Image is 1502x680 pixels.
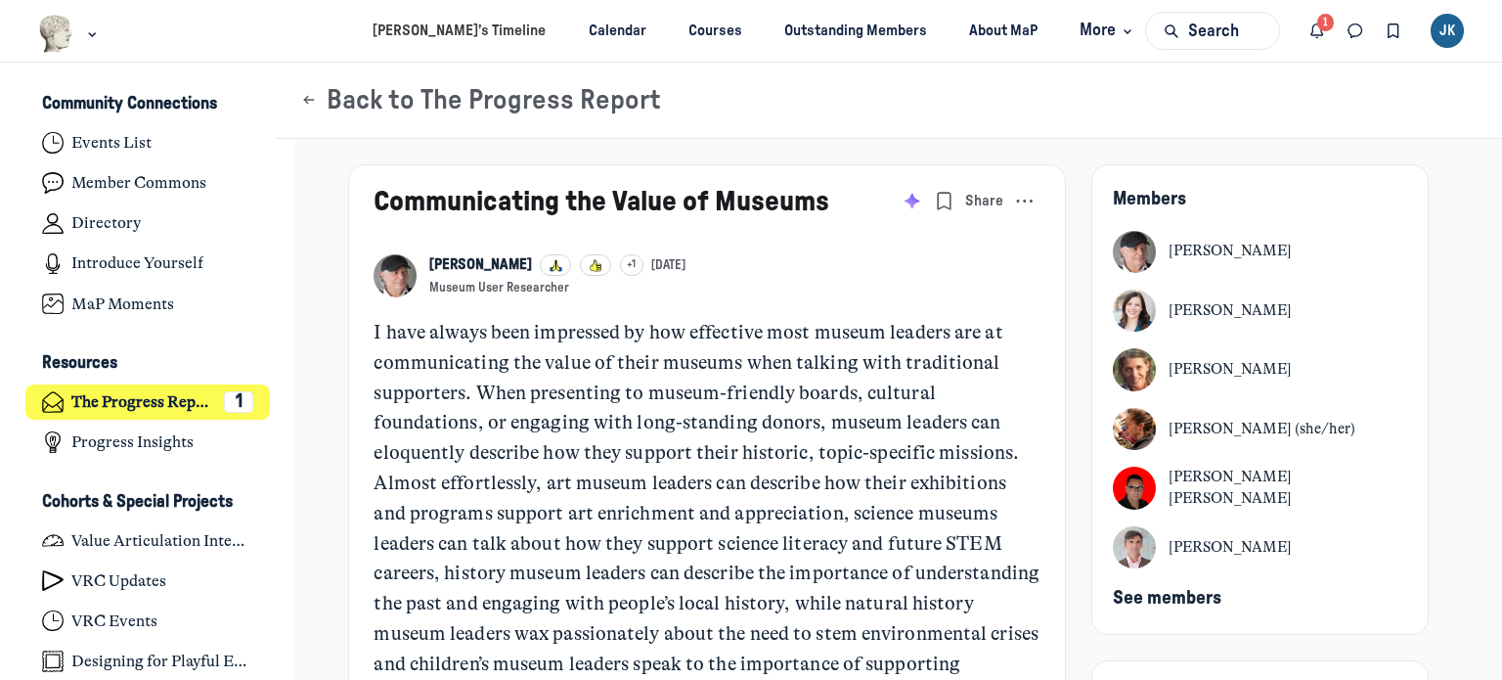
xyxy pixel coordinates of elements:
[42,492,233,513] h3: Cohorts & Special Projects
[71,531,253,551] h4: Value Articulation Intensive (Cultural Leadership Lab)
[1431,14,1465,48] button: User menu options
[25,643,271,679] a: Designing for Playful Engagement
[25,563,271,599] a: VRC Updates
[1169,359,1292,381] div: [PERSON_NAME]
[42,353,117,374] h3: Resources
[1299,12,1337,50] button: Notifications
[1113,467,1406,509] a: View Jose Antonio Gordillo Martorell profile
[651,257,685,274] a: [DATE]
[965,191,1003,212] span: Share
[71,295,174,314] h4: MaP Moments
[374,188,829,216] a: Communicating the Value of Museums
[71,173,206,193] h4: Member Commons
[25,347,271,381] button: ResourcesCollapse space
[25,246,271,282] a: Introduce Yourself
[1113,589,1221,608] span: See members
[38,13,102,55] button: Museums as Progress logo
[1080,18,1137,44] span: More
[952,13,1055,49] a: About MaP
[930,186,959,215] button: Bookmarks
[71,253,203,273] h4: Introduce Yourself
[1169,241,1292,262] div: [PERSON_NAME]
[1063,13,1146,49] button: More
[1169,300,1292,322] div: [PERSON_NAME]
[1169,467,1407,509] div: [PERSON_NAME] [PERSON_NAME]
[1169,419,1355,440] div: [PERSON_NAME] (she/her)
[671,13,759,49] a: Courses
[429,280,569,296] button: Museum User Researcher
[1169,537,1292,559] div: [PERSON_NAME]
[275,63,1502,139] header: Page Header
[571,13,663,49] a: Calendar
[71,571,166,591] h4: VRC Updates
[25,88,271,121] button: Community ConnectionsCollapse space
[1113,588,1221,611] button: See members
[1113,190,1186,208] span: Members
[71,612,157,631] h4: VRC Events
[1113,348,1406,390] a: View Kinsey Katchka profile
[71,133,152,153] h4: Events List
[1113,189,1186,211] button: Members
[1431,14,1465,48] div: JK
[25,205,271,242] a: Directory
[25,603,271,639] a: VRC Events
[25,165,271,202] a: Member Commons
[300,84,661,117] button: Back to The Progress Report
[429,254,532,276] a: View John H Falk profile
[898,186,927,215] button: Summarize
[25,425,271,461] a: Progress Insights
[25,485,271,519] button: Cohorts & Special ProjectsCollapse space
[42,94,217,114] h3: Community Connections
[71,652,253,671] h4: Designing for Playful Engagement
[25,286,271,322] a: MaP Moments
[25,385,271,421] a: The Progress Report1
[1010,186,1039,215] button: Post actions
[374,254,416,296] a: View John H Falk profile
[768,13,945,49] a: Outstanding Members
[71,213,141,233] h4: Directory
[1374,12,1412,50] button: Bookmarks
[356,13,563,49] a: [PERSON_NAME]’s Timeline
[71,432,194,452] h4: Progress Insights
[961,186,1008,215] button: Share
[1113,290,1406,332] a: View Rosie Siemer profile
[25,125,271,161] a: Events List
[1113,408,1406,450] a: View Sydney Chandler (she/her) profile
[224,391,253,413] div: 1
[627,257,636,273] span: +1
[429,254,686,296] button: View John H Falk profile+1[DATE]Museum User Researcher
[1113,231,1406,273] a: View John H Falk profile
[25,522,271,559] a: Value Articulation Intensive (Cultural Leadership Lab)
[1113,526,1406,568] a: View Ed Rodley profile
[1337,12,1375,50] button: Direct messages
[38,15,74,53] img: Museums as Progress logo
[1145,12,1280,50] button: Search
[71,392,215,412] h4: The Progress Report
